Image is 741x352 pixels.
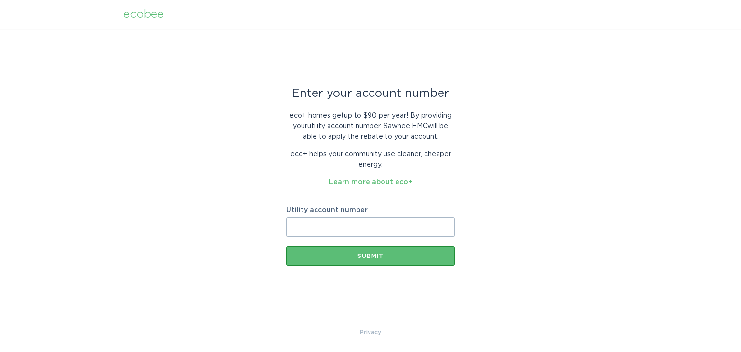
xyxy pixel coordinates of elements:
p: eco+ homes get up to $90 per year ! By providing your utility account number , Sawnee EMC will be... [286,110,455,142]
a: Learn more about eco+ [329,179,412,186]
div: Submit [291,253,450,259]
button: Submit [286,246,455,266]
label: Utility account number [286,207,455,214]
div: Enter your account number [286,88,455,99]
a: Privacy Policy & Terms of Use [360,327,381,338]
div: ecobee [123,9,164,20]
p: eco+ helps your community use cleaner, cheaper energy. [286,149,455,170]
